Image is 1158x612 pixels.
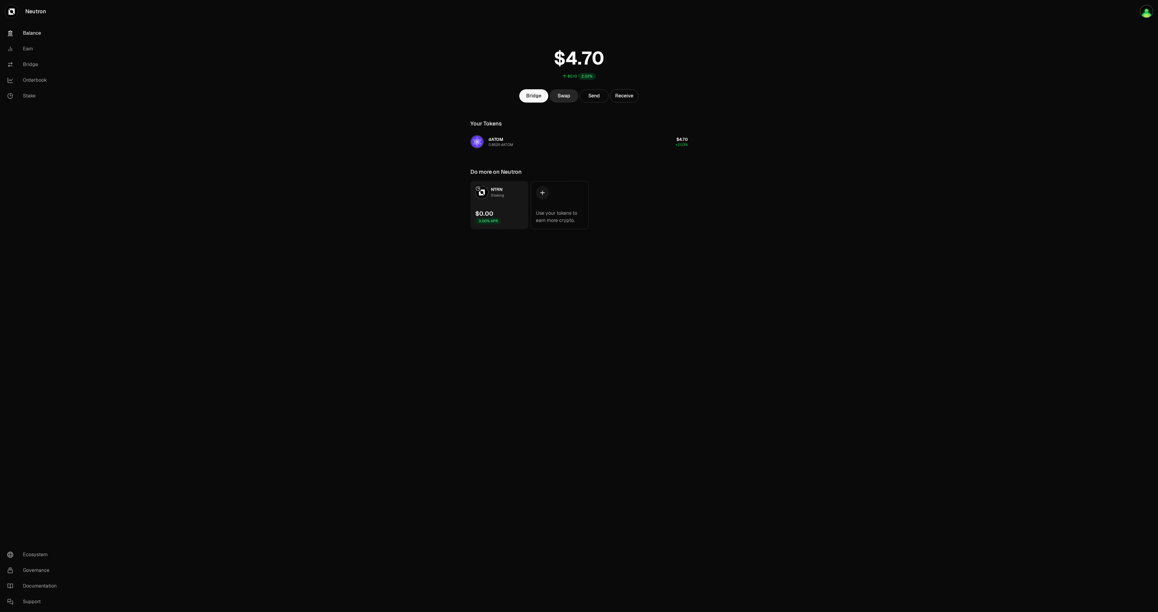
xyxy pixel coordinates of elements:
span: +2.03% [675,142,688,147]
div: Use your tokens to earn more crypto. [536,210,584,224]
a: Swap [549,89,578,103]
span: $4.70 [676,137,688,142]
span: NTRN [491,187,502,192]
a: NTRN LogoNTRNStaking$0.003.00% APR [470,181,528,229]
div: 3.00% APR [475,218,501,224]
div: Staking [491,192,504,198]
a: Use your tokens to earn more crypto. [531,181,589,229]
a: Earn [2,41,65,57]
button: dATOM LogodATOM0.8626 dATOM$4.70+2.03% [467,133,691,151]
button: Receive [610,89,639,103]
div: 2.03% [578,73,596,80]
div: Your Tokens [470,119,502,128]
div: $0.10 [568,74,577,79]
img: NTRN Logo [476,186,488,198]
img: dATOM Logo [471,136,483,148]
a: Orderbook [2,72,65,88]
a: Bridge [519,89,548,103]
a: Governance [2,563,65,578]
img: Staking [1140,5,1153,18]
a: Bridge [2,57,65,72]
a: Stake [2,88,65,104]
div: Do more on Neutron [470,168,522,176]
a: Balance [2,25,65,41]
div: 0.8626 dATOM [489,142,513,147]
span: dATOM [489,137,503,142]
a: Support [2,594,65,610]
a: Documentation [2,578,65,594]
div: $0.00 [475,209,493,218]
a: Ecosystem [2,547,65,563]
button: Send [580,89,609,103]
